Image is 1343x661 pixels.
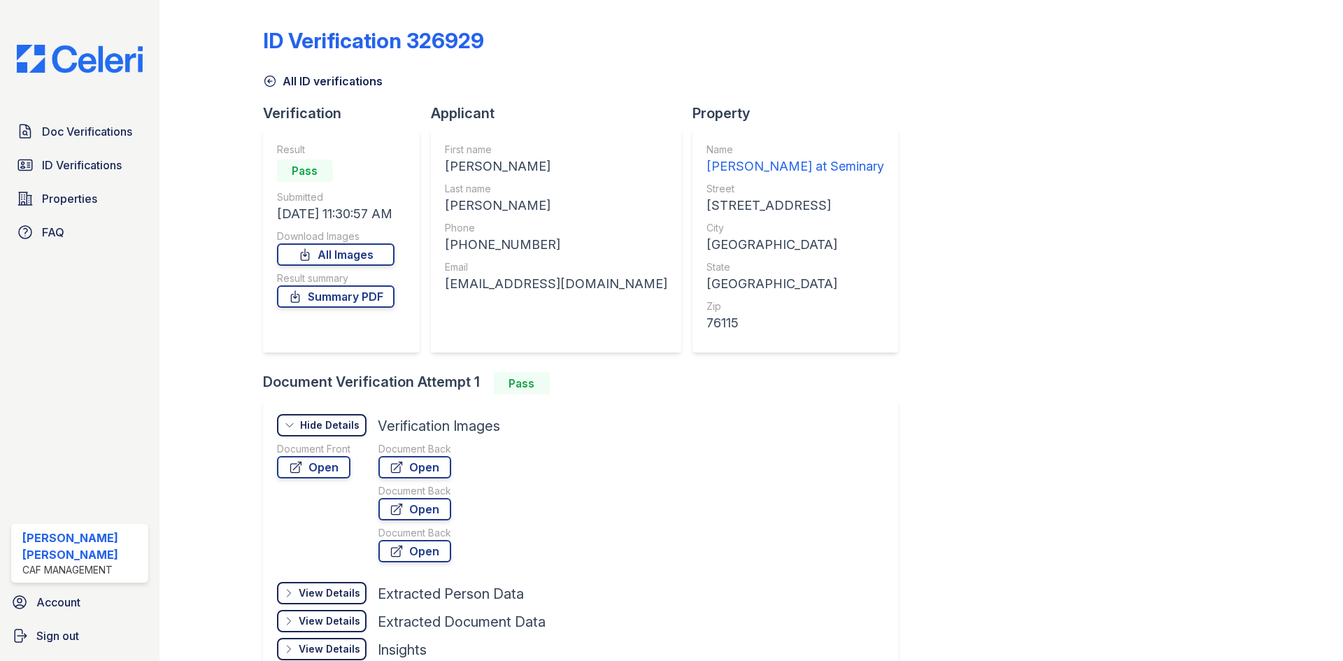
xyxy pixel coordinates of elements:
span: Account [36,594,80,611]
div: [DATE] 11:30:57 AM [277,204,395,224]
div: City [706,221,884,235]
div: Street [706,182,884,196]
a: ID Verifications [11,151,148,179]
div: 76115 [706,313,884,333]
div: [STREET_ADDRESS] [706,196,884,215]
a: Name [PERSON_NAME] at Seminary [706,143,884,176]
a: All ID verifications [263,73,383,90]
a: Properties [11,185,148,213]
div: [PERSON_NAME] at Seminary [706,157,884,176]
div: CAF Management [22,563,143,577]
div: [PERSON_NAME] [PERSON_NAME] [22,529,143,563]
div: Result [277,143,395,157]
div: [GEOGRAPHIC_DATA] [706,235,884,255]
a: Open [378,540,451,562]
span: FAQ [42,224,64,241]
div: State [706,260,884,274]
div: Extracted Person Data [378,584,524,604]
img: CE_Logo_Blue-a8612792a0a2168367f1c8372b55b34899dd931a85d93a1a3d3e32e68fde9ad4.png [6,45,154,73]
div: Document Back [378,526,451,540]
div: [PERSON_NAME] [445,196,667,215]
div: [EMAIL_ADDRESS][DOMAIN_NAME] [445,274,667,294]
div: Document Front [277,442,350,456]
a: Open [378,498,451,520]
div: Download Images [277,229,395,243]
div: View Details [299,614,360,628]
div: View Details [299,642,360,656]
a: Account [6,588,154,616]
div: View Details [299,586,360,600]
a: Summary PDF [277,285,395,308]
div: Extracted Document Data [378,612,546,632]
div: Insights [378,640,427,660]
div: Result summary [277,271,395,285]
div: [PHONE_NUMBER] [445,235,667,255]
div: Last name [445,182,667,196]
span: Sign out [36,627,79,644]
div: Property [692,104,909,123]
div: [PERSON_NAME] [445,157,667,176]
a: Sign out [6,622,154,650]
a: Doc Verifications [11,118,148,145]
div: Email [445,260,667,274]
span: ID Verifications [42,157,122,173]
div: ID Verification 326929 [263,28,484,53]
a: All Images [277,243,395,266]
div: Pass [277,159,333,182]
div: Submitted [277,190,395,204]
a: Open [378,456,451,478]
div: Zip [706,299,884,313]
div: Pass [494,372,550,395]
div: Verification [263,104,431,123]
div: Phone [445,221,667,235]
span: Doc Verifications [42,123,132,140]
div: Name [706,143,884,157]
div: Applicant [431,104,692,123]
a: FAQ [11,218,148,246]
div: Document Verification Attempt 1 [263,372,909,395]
div: Hide Details [300,418,360,432]
div: Verification Images [378,416,500,436]
div: [GEOGRAPHIC_DATA] [706,274,884,294]
div: Document Back [378,442,451,456]
div: Document Back [378,484,451,498]
a: Open [277,456,350,478]
div: First name [445,143,667,157]
span: Properties [42,190,97,207]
